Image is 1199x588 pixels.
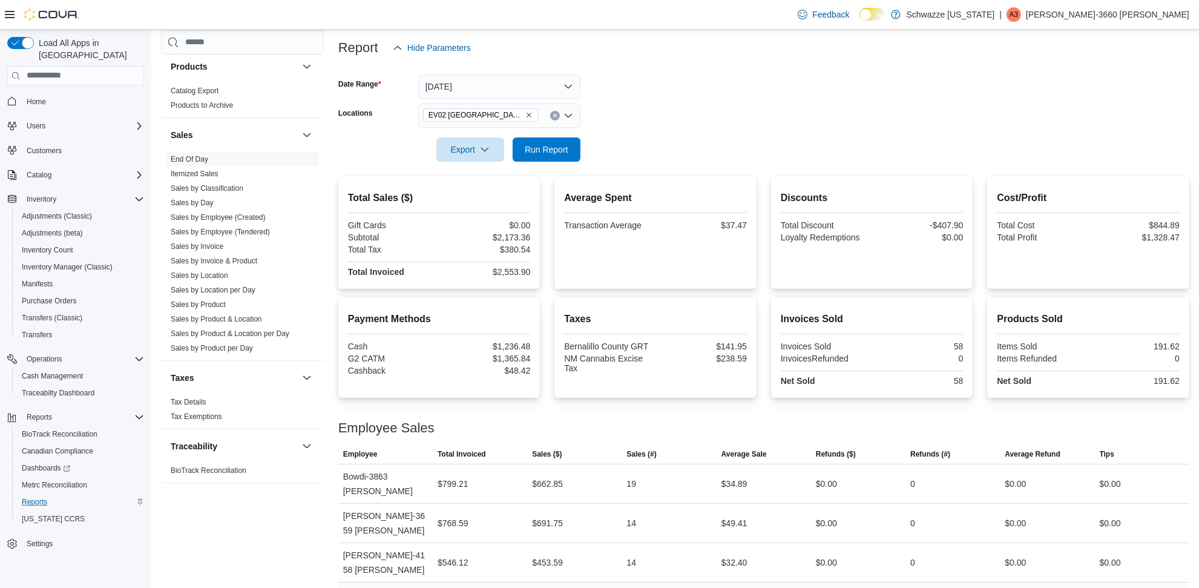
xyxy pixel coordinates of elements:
span: Refunds (#) [910,449,950,459]
span: Metrc Reconciliation [22,480,87,490]
span: Inventory Count [22,245,73,255]
a: Sales by Location [171,271,228,280]
div: $0.00 [1100,516,1121,530]
a: Dashboards [12,460,149,477]
h2: Discounts [781,191,964,205]
a: Sales by Employee (Tendered) [171,228,270,236]
div: $0.00 [1005,477,1026,491]
button: Cash Management [12,368,149,385]
div: $662.85 [532,477,563,491]
span: Transfers [17,328,144,342]
button: [DATE] [418,74,580,99]
span: Sales by Day [171,198,214,208]
button: Traceability [171,440,297,452]
a: Products to Archive [171,101,233,110]
div: 191.62 [1091,342,1180,351]
a: Inventory Manager (Classic) [17,260,117,274]
span: Transfers (Classic) [17,311,144,325]
a: Sales by Day [171,199,214,207]
span: Purchase Orders [22,296,77,306]
div: $0.00 [816,555,837,570]
a: Inventory Count [17,243,78,257]
div: $453.59 [532,555,563,570]
span: Cash Management [17,369,144,383]
div: 14 [626,516,636,530]
div: 191.62 [1091,376,1180,386]
button: Canadian Compliance [12,443,149,460]
div: $1,328.47 [1091,233,1180,242]
span: Sales by Employee (Created) [171,213,266,222]
div: $238.59 [658,354,747,363]
div: $32.40 [721,555,747,570]
span: Inventory [22,192,144,206]
span: Home [22,94,144,109]
span: Manifests [22,279,53,289]
span: Sales by Employee (Tendered) [171,227,270,237]
a: Catalog Export [171,87,218,95]
span: Tax Details [171,397,206,407]
strong: Total Invoiced [348,267,404,277]
span: Adjustments (Classic) [22,211,92,221]
span: Feedback [812,8,849,21]
span: Traceabilty Dashboard [22,388,94,398]
span: Transfers [22,330,52,340]
span: BioTrack Reconciliation [17,427,144,441]
span: Reports [22,410,144,424]
span: Sales by Invoice & Product [171,256,257,266]
div: Total Discount [781,220,870,230]
button: Traceability [300,439,314,454]
span: Sales by Location per Day [171,285,255,295]
span: Adjustments (beta) [17,226,144,240]
button: Transfers [12,326,149,343]
span: Sales by Invoice [171,242,223,251]
div: 58 [875,342,964,351]
div: 0 [910,477,915,491]
div: $1,365.84 [442,354,531,363]
a: Reports [17,495,52,509]
button: Home [2,93,149,110]
div: $141.95 [658,342,747,351]
div: Subtotal [348,233,437,242]
span: Sales by Product & Location per Day [171,329,289,339]
div: 0 [910,516,915,530]
div: $49.41 [721,516,747,530]
span: Hide Parameters [407,42,471,54]
span: Canadian Compliance [22,446,93,456]
div: $0.00 [875,233,964,242]
div: $844.89 [1091,220,1180,230]
span: Transfers (Classic) [22,313,82,323]
span: Total Invoiced [438,449,486,459]
div: $2,173.36 [442,233,531,242]
button: Traceabilty Dashboard [12,385,149,401]
button: Reports [12,494,149,510]
span: Average Refund [1005,449,1060,459]
span: Reports [27,412,52,422]
div: $2,553.90 [442,267,531,277]
span: Inventory Count [17,243,144,257]
div: Cashback [348,366,437,375]
div: $37.47 [658,220,747,230]
p: | [999,7,1002,22]
h2: Taxes [564,312,747,326]
h2: Payment Methods [348,312,531,326]
span: Home [27,97,46,107]
span: Sales by Classification [171,183,243,193]
div: [PERSON_NAME]-3659 [PERSON_NAME] [338,504,433,543]
span: Settings [27,539,53,549]
div: NM Cannabis Excise Tax [564,354,653,373]
button: Export [436,137,504,162]
h3: Report [338,41,378,55]
div: Taxes [161,395,324,429]
div: Items Sold [997,342,1086,351]
h3: Employee Sales [338,421,435,435]
h3: Traceability [171,440,217,452]
span: Catalog Export [171,86,218,96]
span: Refunds ($) [816,449,856,459]
a: BioTrack Reconciliation [171,466,246,475]
a: Home [22,94,51,109]
a: Purchase Orders [17,294,82,308]
div: Total Tax [348,245,437,254]
div: $691.75 [532,516,563,530]
h2: Total Sales ($) [348,191,531,205]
